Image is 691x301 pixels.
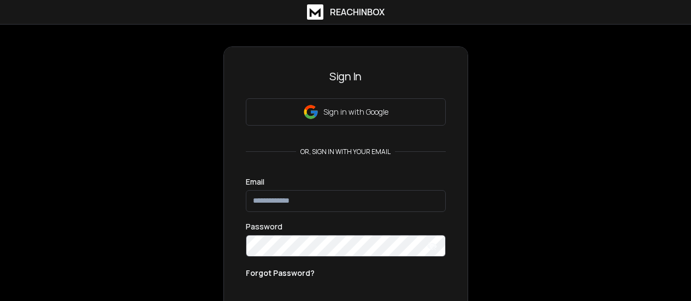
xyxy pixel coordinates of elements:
a: ReachInbox [307,4,385,20]
label: Email [246,178,264,186]
button: Sign in with Google [246,98,446,126]
img: logo [307,4,323,20]
p: or, sign in with your email [296,147,395,156]
h1: ReachInbox [330,5,385,19]
p: Forgot Password? [246,268,315,279]
h3: Sign In [246,69,446,84]
label: Password [246,223,282,231]
p: Sign in with Google [323,107,388,117]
